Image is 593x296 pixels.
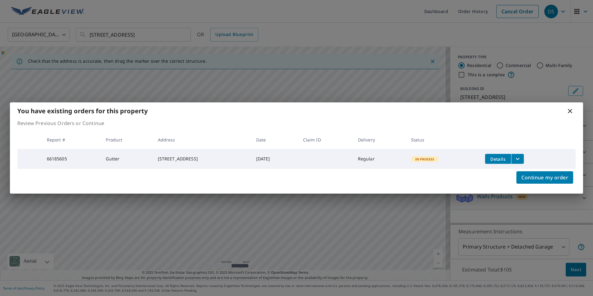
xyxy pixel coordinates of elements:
th: Delivery [353,131,406,149]
th: Address [153,131,251,149]
th: Date [251,131,298,149]
th: Product [101,131,153,149]
td: [DATE] [251,149,298,169]
p: Review Previous Orders or Continue [17,119,576,127]
th: Report # [42,131,101,149]
span: Details [489,156,507,162]
span: In Process [412,157,438,161]
th: Claim ID [298,131,353,149]
button: detailsBtn-66185605 [485,154,511,164]
td: Gutter [101,149,153,169]
b: You have existing orders for this property [17,107,148,115]
div: [STREET_ADDRESS] [158,156,246,162]
td: 66185605 [42,149,101,169]
button: Continue my order [516,171,573,184]
button: filesDropdownBtn-66185605 [511,154,524,164]
span: Continue my order [521,173,568,182]
td: Regular [353,149,406,169]
th: Status [406,131,480,149]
